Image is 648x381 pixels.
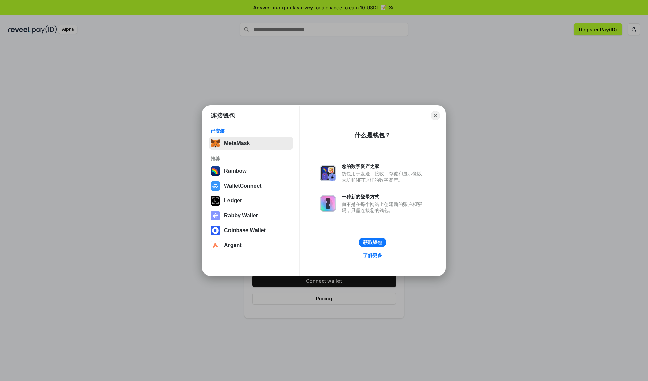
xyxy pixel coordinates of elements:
[209,179,293,193] button: WalletConnect
[224,213,258,219] div: Rabby Wallet
[224,227,266,234] div: Coinbase Wallet
[211,196,220,206] img: svg+xml,%3Csvg%20xmlns%3D%22http%3A%2F%2Fwww.w3.org%2F2000%2Fsvg%22%20width%3D%2228%22%20height%3...
[320,165,336,181] img: svg+xml,%3Csvg%20xmlns%3D%22http%3A%2F%2Fwww.w3.org%2F2000%2Fsvg%22%20fill%3D%22none%22%20viewBox...
[224,183,262,189] div: WalletConnect
[211,139,220,148] img: svg+xml,%3Csvg%20fill%3D%22none%22%20height%3D%2233%22%20viewBox%3D%220%200%2035%2033%22%20width%...
[209,164,293,178] button: Rainbow
[211,241,220,250] img: svg+xml,%3Csvg%20width%3D%2228%22%20height%3D%2228%22%20viewBox%3D%220%200%2028%2028%22%20fill%3D...
[342,194,425,200] div: 一种新的登录方式
[224,242,242,248] div: Argent
[359,238,386,247] button: 获取钱包
[209,194,293,208] button: Ledger
[320,195,336,212] img: svg+xml,%3Csvg%20xmlns%3D%22http%3A%2F%2Fwww.w3.org%2F2000%2Fsvg%22%20fill%3D%22none%22%20viewBox...
[209,137,293,150] button: MetaMask
[354,131,391,139] div: 什么是钱包？
[211,211,220,220] img: svg+xml,%3Csvg%20xmlns%3D%22http%3A%2F%2Fwww.w3.org%2F2000%2Fsvg%22%20fill%3D%22none%22%20viewBox...
[211,166,220,176] img: svg+xml,%3Csvg%20width%3D%22120%22%20height%3D%22120%22%20viewBox%3D%220%200%20120%20120%22%20fil...
[211,181,220,191] img: svg+xml,%3Csvg%20width%3D%2228%22%20height%3D%2228%22%20viewBox%3D%220%200%2028%2028%22%20fill%3D...
[363,252,382,258] div: 了解更多
[342,171,425,183] div: 钱包用于发送、接收、存储和显示像以太坊和NFT这样的数字资产。
[209,209,293,222] button: Rabby Wallet
[211,156,291,162] div: 推荐
[224,198,242,204] div: Ledger
[363,239,382,245] div: 获取钱包
[342,201,425,213] div: 而不是在每个网站上创建新的账户和密码，只需连接您的钱包。
[342,163,425,169] div: 您的数字资产之家
[359,251,386,260] a: 了解更多
[209,239,293,252] button: Argent
[431,111,440,120] button: Close
[211,112,235,120] h1: 连接钱包
[211,128,291,134] div: 已安装
[211,226,220,235] img: svg+xml,%3Csvg%20width%3D%2228%22%20height%3D%2228%22%20viewBox%3D%220%200%2028%2028%22%20fill%3D...
[224,168,247,174] div: Rainbow
[209,224,293,237] button: Coinbase Wallet
[224,140,250,146] div: MetaMask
